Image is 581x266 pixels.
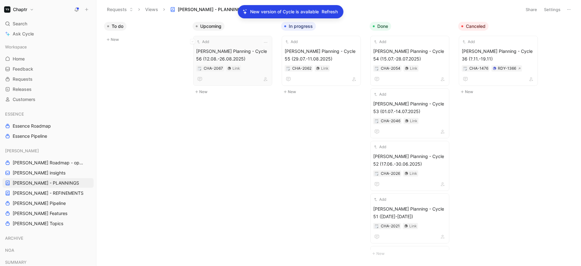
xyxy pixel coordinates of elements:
img: 🗒️ [198,67,201,71]
img: 🗒️ [375,225,379,228]
a: Add[PERSON_NAME] Planning - Cycle 51 ([DATE]-[DATE])Link [370,193,449,244]
div: Link [410,118,417,124]
button: Add [373,39,387,45]
div: ARCHIVE [3,233,94,245]
button: Refresh [322,8,338,16]
button: Add [373,249,387,255]
span: Feedback [13,66,33,72]
div: DoneNew [367,19,456,261]
span: [PERSON_NAME] - PLANNINGS [178,6,244,13]
span: [PERSON_NAME] [5,148,39,154]
span: [PERSON_NAME] Planning - Cycle 51 ([DATE]-[DATE]) [373,205,447,220]
button: Done [370,22,391,31]
div: ESSENCEEssence RoadmapEssence Pipeline [3,109,94,141]
div: To doNew [102,19,190,47]
button: Add [373,144,387,150]
span: Releases [13,86,32,92]
div: [PERSON_NAME] [3,146,94,155]
span: Ask Cycle [13,30,34,38]
a: Add[PERSON_NAME] Planning - Cycle 55 (29.07.-11.08.2025)Link [282,36,361,86]
button: New [193,88,276,96]
div: CHA-2026 [381,170,400,177]
a: Add[PERSON_NAME] Planning - Cycle 36 (?.11.-19.11)RDY-1366 [459,36,538,86]
a: [PERSON_NAME] Roadmap - open items [3,158,94,168]
div: CHA-2062 [292,65,312,72]
div: Link [409,223,417,229]
span: [PERSON_NAME] Planning - Cycle 54 (15.07.-28.07.2025) [373,47,447,63]
span: ESSENCE [5,111,24,117]
button: Add [462,39,476,45]
button: Settings [541,5,563,14]
img: 🗒️ [375,67,379,71]
span: Requests [13,76,33,82]
a: [PERSON_NAME] - PLANNINGS [3,178,94,188]
button: 🗒️ [197,66,202,71]
div: [PERSON_NAME][PERSON_NAME] Roadmap - open items[PERSON_NAME] insights[PERSON_NAME] - PLANNINGS[PE... [3,146,94,228]
span: In progress [289,23,313,29]
div: Link [232,65,240,72]
button: 🗒️ [286,66,290,71]
a: Essence Pipeline [3,131,94,141]
span: Upcoming [200,23,221,29]
a: Feedback [3,64,94,74]
button: Canceled [458,22,489,31]
img: 🗒️ [286,67,290,71]
button: Add [373,196,387,203]
span: Essence Pipeline [13,133,47,139]
div: NOA [3,245,94,257]
button: 🗒️ [374,66,379,71]
button: New [458,88,542,96]
span: Essence Roadmap [13,123,51,129]
span: Workspace [5,44,27,50]
button: 🗒️ [463,66,467,71]
div: Link [410,65,417,72]
span: [PERSON_NAME] Roadmap - open items [13,160,86,166]
span: Home [13,56,25,62]
span: [PERSON_NAME] Topics [13,220,63,227]
div: Link [410,170,417,177]
button: New [281,88,365,96]
span: Customers [13,96,35,103]
span: [PERSON_NAME] Pipeline [13,200,66,206]
img: 🗒️ [375,172,379,176]
span: Search [13,20,27,28]
span: Done [377,23,388,29]
a: Add[PERSON_NAME] Planning - Cycle 53 (01.07.-14.07.2025)Link [370,88,449,138]
div: In progressNew [279,19,367,99]
button: 🗒️ [374,224,379,228]
div: NOA [3,245,94,255]
div: Link [321,65,329,72]
a: Essence Roadmap [3,121,94,131]
button: Requests [104,5,136,14]
button: 🗒️ [374,171,379,176]
span: [PERSON_NAME] Planning - Cycle 56 (12.08.-26.08.2025) [196,47,269,63]
a: Add[PERSON_NAME] Planning - Cycle 56 (12.08.-26.08.2025)Link [193,36,272,86]
a: Ask Cycle [3,29,94,39]
div: Search [3,19,94,28]
span: [PERSON_NAME] - PLANNINGS [13,180,79,186]
button: 🗒️ [374,119,379,123]
span: SUMMARY [5,259,27,265]
button: Share [523,5,540,14]
div: ARCHIVE [3,233,94,243]
div: ESSENCE [3,109,94,119]
a: Requests [3,74,94,84]
button: In progress [281,22,316,31]
button: Add [373,91,387,98]
span: [PERSON_NAME] - REFINEMENTS [13,190,83,196]
span: NOA [5,247,14,253]
div: CanceledNew [456,19,544,99]
button: Upcoming [193,22,225,31]
button: To do [104,22,127,31]
button: New [104,36,188,43]
span: [PERSON_NAME] Planning - Cycle 55 (29.07.-11.08.2025) [285,47,358,63]
span: Canceled [466,23,485,29]
a: Releases [3,85,94,94]
p: New version of Cycle is available [250,8,319,16]
button: ChaptrChaptr [3,5,35,14]
span: To do [112,23,123,29]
